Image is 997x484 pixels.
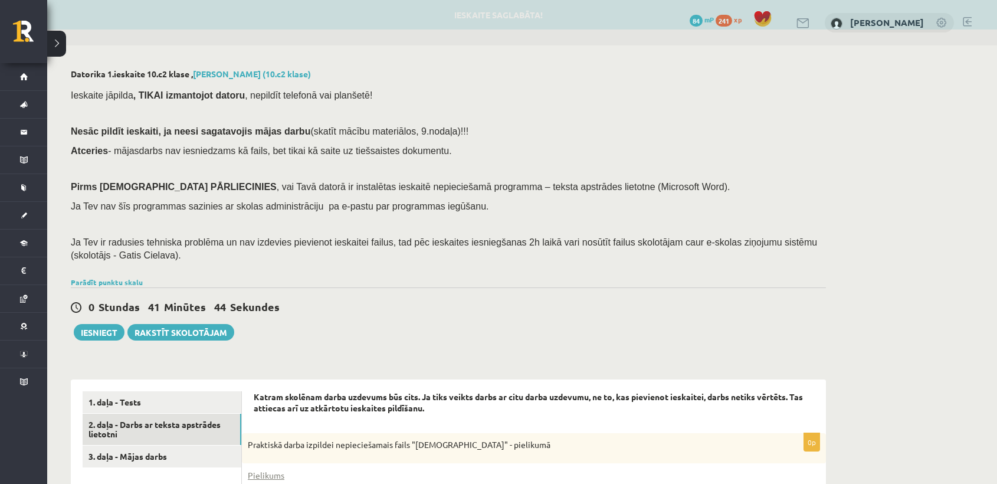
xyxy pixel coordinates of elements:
span: Minūtes [164,300,206,313]
a: Parādīt punktu skalu [71,277,143,287]
span: , vai Tavā datorā ir instalētas ieskaitē nepieciešamā programma – teksta apstrādes lietotne (Micr... [277,182,730,192]
a: 3. daļa - Mājas darbs [83,446,241,467]
span: 41 [148,300,160,313]
span: Stundas [99,300,140,313]
a: Rakstīt skolotājam [127,324,234,341]
span: (skatīt mācību materiālos, 9.nodaļa)!!! [310,126,468,136]
strong: Katram skolēnam darba uzdevums būs cits. Ja tiks veikts darbs ar citu darba uzdevumu, ne to, kas ... [254,391,803,414]
span: Pirms [DEMOGRAPHIC_DATA] PĀRLIECINIES [71,182,277,192]
span: Ja Tev ir radusies tehniska problēma un nav izdevies pievienot ieskaitei failus, tad pēc ieskaite... [71,237,817,260]
span: 44 [214,300,226,313]
a: 2. daļa - Darbs ar teksta apstrādes lietotni [83,414,241,446]
span: Sekundes [230,300,280,313]
h2: Datorika 1.ieskaite 10.c2 klase , [71,69,826,79]
p: Praktiskā darba izpildei nepieciešamais fails "[DEMOGRAPHIC_DATA]" - pielikumā [248,439,761,451]
p: 0p [803,433,820,452]
span: Ja Tev nav šīs programmas sazinies ar skolas administrāciju pa e-pastu par programmas iegūšanu. [71,201,488,211]
span: - mājasdarbs nav iesniedzams kā fails, bet tikai kā saite uz tiešsaistes dokumentu. [71,146,452,156]
b: , TIKAI izmantojot datoru [133,90,245,100]
span: Ieskaite jāpilda , nepildīt telefonā vai planšetē! [71,90,372,100]
a: Pielikums [248,469,284,482]
b: Atceries [71,146,108,156]
span: 0 [88,300,94,313]
a: 1. daļa - Tests [83,391,241,413]
a: [PERSON_NAME] (10.c2 klase) [193,68,311,79]
button: Iesniegt [74,324,124,341]
a: Rīgas 1. Tālmācības vidusskola [13,21,47,50]
span: Nesāc pildīt ieskaiti, ja neesi sagatavojis mājas darbu [71,126,310,136]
